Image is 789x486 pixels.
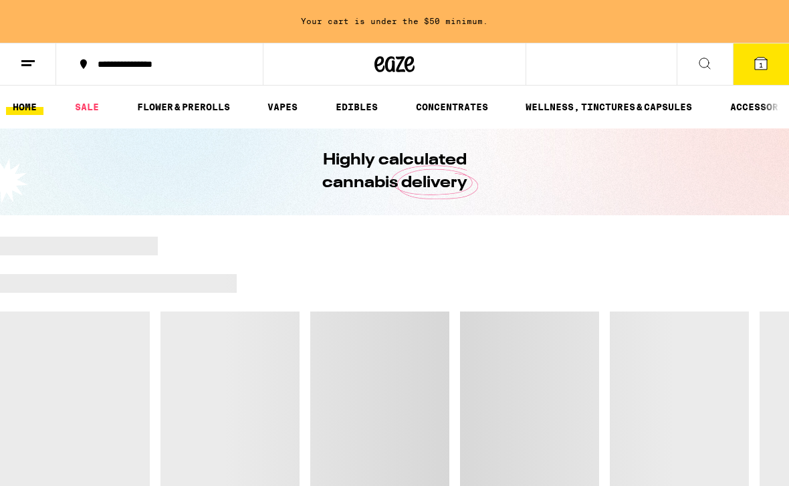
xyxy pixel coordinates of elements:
[733,43,789,85] button: 1
[261,99,304,115] a: VAPES
[130,99,237,115] a: FLOWER & PREROLLS
[284,149,505,195] h1: Highly calculated cannabis delivery
[759,61,763,69] span: 1
[6,99,43,115] a: HOME
[329,99,384,115] a: EDIBLES
[409,99,495,115] a: CONCENTRATES
[68,99,106,115] a: SALE
[519,99,699,115] a: WELLNESS, TINCTURES & CAPSULES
